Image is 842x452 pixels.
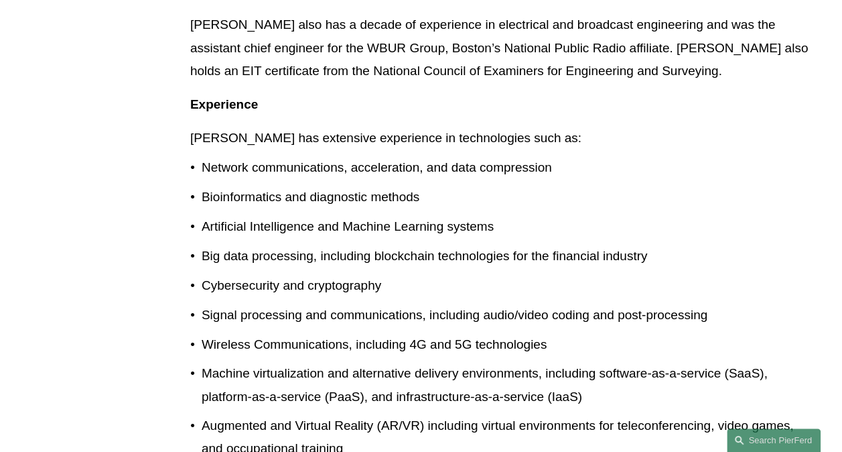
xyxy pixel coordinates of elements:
p: Bioinformatics and diagnostic methods [202,186,817,209]
p: Cybersecurity and cryptography [202,274,817,296]
p: Artificial Intelligence and Machine Learning systems [202,215,817,238]
a: Search this site [727,429,821,452]
p: Signal processing and communications, including audio/video coding and post-processing [202,303,817,326]
p: Big data processing, including blockchain technologies for the financial industry [202,244,817,267]
p: [PERSON_NAME] also has a decade of experience in electrical and broadcast engineering and was the... [190,13,817,82]
p: Network communications, acceleration, and data compression [202,156,817,179]
strong: Experience [190,97,258,111]
p: Wireless Communications, including 4G and 5G technologies [202,333,817,355]
p: Machine virtualization and alternative delivery environments, including software-as-a-service (Sa... [202,361,817,407]
p: [PERSON_NAME] has extensive experience in technologies such as: [190,127,817,150]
